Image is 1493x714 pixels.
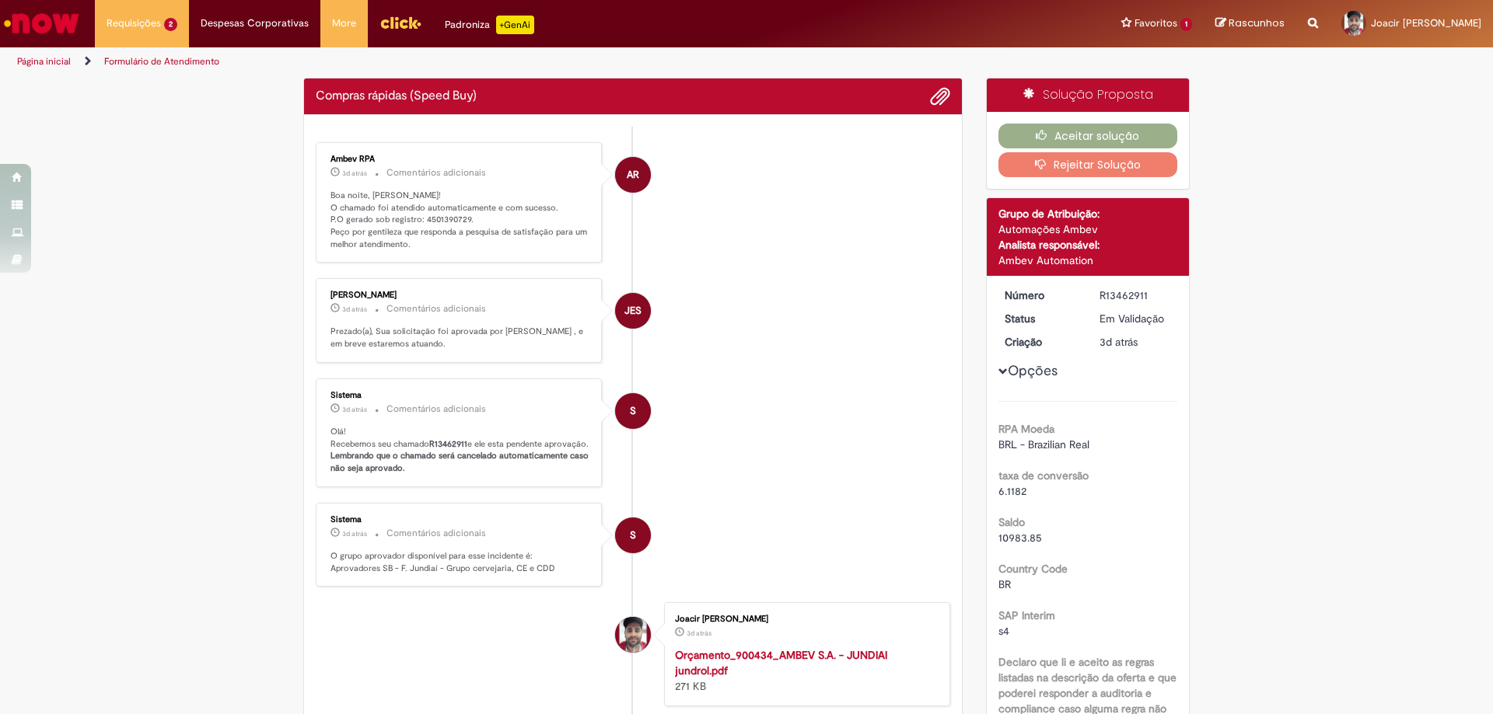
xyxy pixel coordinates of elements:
b: Country Code [998,562,1068,576]
span: Rascunhos [1229,16,1285,30]
div: Ambev Automation [998,253,1178,268]
p: +GenAi [496,16,534,34]
div: Grupo de Atribuição: [998,206,1178,221]
p: Boa noite, [PERSON_NAME]! O chamado foi atendido automaticamente e com sucesso. P.O gerado sob re... [330,190,589,251]
span: Favoritos [1135,16,1177,31]
small: Comentários adicionais [386,302,486,315]
div: Sistema [330,391,589,400]
small: Comentários adicionais [386,166,486,179]
span: 10983.85 [998,531,1042,545]
span: 6.1182 [998,484,1026,498]
span: Despesas Corporativas [201,16,309,31]
dt: Criação [993,334,1089,350]
div: Automações Ambev [998,221,1178,237]
time: 29/08/2025 15:10:06 [342,529,367,538]
span: 3d atrás [342,405,367,414]
span: 3d atrás [342,305,367,314]
button: Aceitar solução [998,124,1178,148]
span: JES [624,292,642,329]
div: Ambev RPA [330,155,589,164]
div: 271 KB [675,647,934,694]
small: Comentários adicionais [386,527,486,540]
b: RPA Moeda [998,422,1054,436]
small: Comentários adicionais [386,402,486,416]
span: BRL - Brazilian Real [998,437,1089,451]
div: Analista responsável: [998,237,1178,253]
time: 29/08/2025 15:09:50 [687,629,712,638]
time: 29/08/2025 15:34:33 [342,305,367,314]
a: Página inicial [17,55,71,68]
time: 29/08/2025 15:10:09 [342,405,367,414]
div: 29/08/2025 15:09:57 [1100,334,1172,350]
span: 3d atrás [342,529,367,538]
a: Rascunhos [1215,16,1285,31]
div: Ambev RPA [615,157,651,193]
span: 2 [164,18,177,31]
b: SAP Interim [998,608,1055,622]
span: Requisições [107,16,161,31]
span: More [332,16,356,31]
p: O grupo aprovador disponível para esse incidente é: Aprovadores SB - F. Jundiaí - Grupo cervejari... [330,550,589,574]
p: Olá! Recebemos seu chamado e ele esta pendente aprovação. [330,426,589,475]
span: Joacir [PERSON_NAME] [1371,16,1481,30]
div: System [615,393,651,429]
span: 3d atrás [342,169,367,178]
span: s4 [998,624,1009,638]
p: Prezado(a), Sua solicitação foi aprovada por [PERSON_NAME] , e em breve estaremos atuando. [330,326,589,350]
dt: Número [993,287,1089,303]
span: BR [998,577,1011,591]
ul: Trilhas de página [12,47,984,76]
time: 29/08/2025 19:33:20 [342,169,367,178]
b: Lembrando que o chamado será cancelado automaticamente caso não seja aprovado. [330,450,591,474]
time: 29/08/2025 15:09:57 [1100,335,1138,349]
span: 3d atrás [687,629,712,638]
dt: Status [993,311,1089,326]
h2: Compras rápidas (Speed Buy) Histórico de tíquete [316,89,477,103]
span: AR [627,156,639,193]
span: 1 [1180,18,1192,31]
div: R13462911 [1100,287,1172,303]
div: Padroniza [445,16,534,34]
a: Formulário de Atendimento [104,55,219,68]
div: [PERSON_NAME] [330,291,589,300]
button: Adicionar anexos [930,86,950,106]
img: click_logo_yellow_360x200.png [379,11,421,34]
div: Em Validação [1100,311,1172,326]
img: ServiceNow [2,8,82,39]
button: Rejeitar Solução [998,152,1178,177]
div: Sistema [330,515,589,524]
a: Orçamento_900434_AMBEV S.A. - JUNDIAI jundrol.pdf [675,648,887,677]
div: Joacir Reginaldo De Oliveira [615,617,651,653]
span: S [630,517,636,554]
div: Solução Proposta [987,78,1190,112]
span: 3d atrás [1100,335,1138,349]
b: Saldo [998,515,1025,529]
b: R13462911 [429,438,467,450]
div: System [615,517,651,553]
b: taxa de conversão [998,468,1089,482]
span: S [630,392,636,430]
div: Joacir [PERSON_NAME] [675,615,934,624]
div: Joao Emanuel Santos Andrade [615,293,651,329]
